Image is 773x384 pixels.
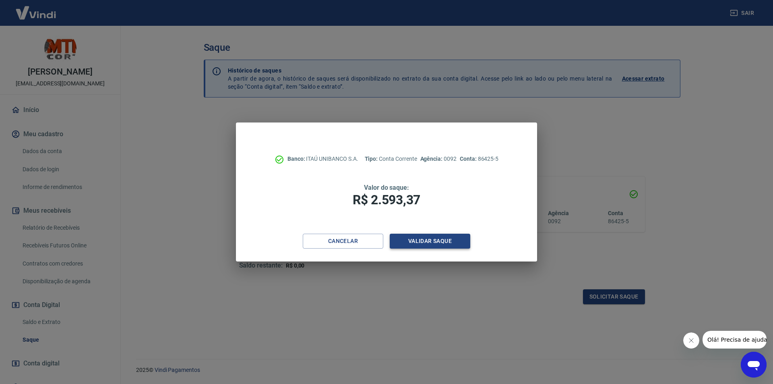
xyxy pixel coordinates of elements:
[287,156,306,162] span: Banco:
[460,155,498,163] p: 86425-5
[365,156,379,162] span: Tipo:
[364,184,409,191] span: Valor do saque:
[287,155,358,163] p: ITAÚ UNIBANCO S.A.
[420,155,457,163] p: 0092
[741,352,767,378] iframe: Botão para abrir a janela de mensagens
[683,332,699,349] iframe: Fechar mensagem
[703,331,767,349] iframe: Mensagem da empresa
[5,6,68,12] span: Olá! Precisa de ajuda?
[353,192,420,208] span: R$ 2.593,37
[365,155,417,163] p: Conta Corrente
[460,156,478,162] span: Conta:
[303,234,383,249] button: Cancelar
[420,156,444,162] span: Agência:
[390,234,470,249] button: Validar saque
